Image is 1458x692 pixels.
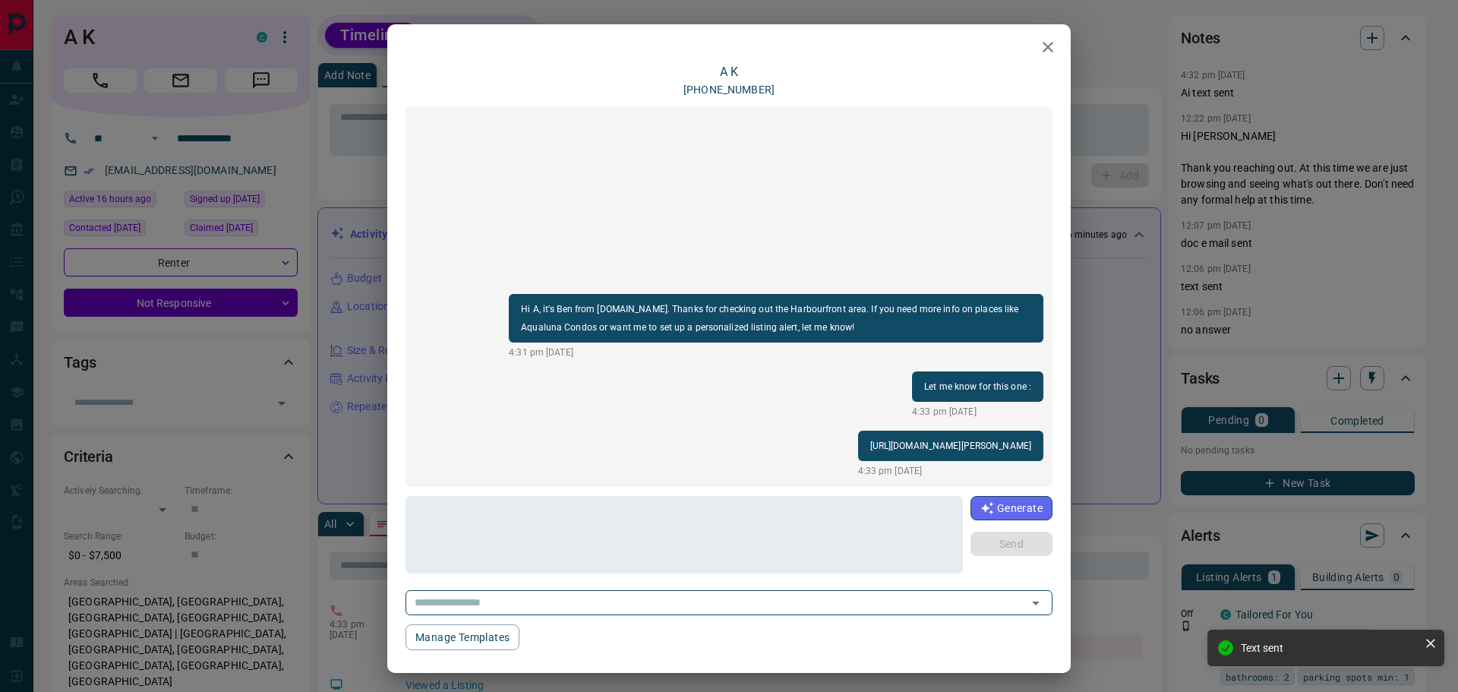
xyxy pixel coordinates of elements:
[870,437,1032,455] p: [URL][DOMAIN_NAME][PERSON_NAME]
[1025,592,1046,614] button: Open
[521,300,1031,337] p: Hi A, it's Ben from [DOMAIN_NAME]. Thanks for checking out the Harbourfront area. If you need mor...
[924,378,1031,396] p: Let me know for this one :
[858,464,1044,478] p: 4:33 pm [DATE]
[1241,642,1419,654] div: Text sent
[509,346,1043,359] p: 4:31 pm [DATE]
[912,405,1043,419] p: 4:33 pm [DATE]
[406,624,519,650] button: Manage Templates
[683,82,775,98] p: [PHONE_NUMBER]
[720,65,738,79] a: A K
[970,496,1052,520] button: Generate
